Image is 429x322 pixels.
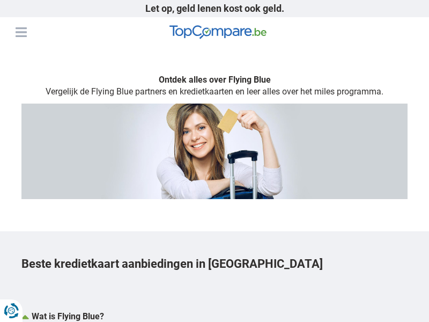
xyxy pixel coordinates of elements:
img: TopCompare [169,25,267,39]
center: Vergelijk de Flying Blue partners en kredietkaarten en leer alles over het miles programma. [21,86,408,98]
button: Menu [13,24,29,40]
p: Let op, geld lenen kost ook geld. [21,3,408,14]
strong: Ontdek alles over Flying Blue [159,75,271,85]
img: flying blue [21,104,408,199]
h2: Beste kredietkaart aanbiedingen in [GEOGRAPHIC_DATA] [21,231,408,297]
